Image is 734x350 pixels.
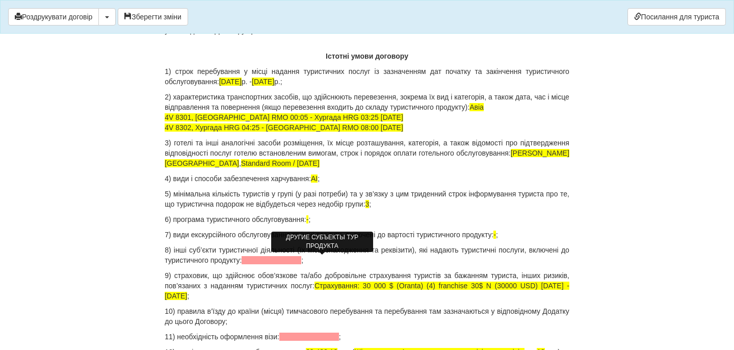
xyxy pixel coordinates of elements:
[165,306,569,327] p: 10) правила в’їзду до країни (місця) тимчасового перебування та перебування там зазначаються у ві...
[165,282,569,300] span: Страхування: 30 000 $ (Oranta) (4) franchise 30$ N (30000 USD) [DATE] - [DATE]
[219,78,242,86] span: [DATE]
[252,78,274,86] span: [DATE]
[165,138,569,168] p: 3) готелі та інші аналогічні засоби розміщення, їх місце розташування, категорія, а також відомос...
[165,173,569,184] p: 4) види і способи забезпечення харчування: ;
[165,92,569,133] p: 2) характеристика транспортних засобів, що здійснюють перевезення, зокрема їх вид і категорія, а ...
[165,189,569,209] p: 5) мінімальна кількість туристів у групі (у разі потреби) та у зв’язку з цим триденний строк інфо...
[165,113,403,132] span: 4V 8301, [GEOGRAPHIC_DATA] RMO 00:05 - Хургада HRG 03:25 [DATE] 4V 8302, Хургада HRG 04:25 - [GEO...
[306,215,309,223] span: -
[241,159,320,167] span: Standard Room / [DATE]
[165,230,569,240] p: 7) види екскурсійного обслуговування та інші послуги, включені до вартості туристичного продукту: ;
[165,245,569,265] p: 8) інші суб’єкти туристичної діяльності (їх місцезнаходження та реквізити), які надають туристичн...
[165,214,569,224] p: 6) програма туристичного обслуговування: ;
[493,231,496,239] span: -
[271,232,373,252] div: ДРУГИЕ СУБЪЕКТЫ ТУР ПРОДУКТА
[627,8,726,26] a: Посилання для туриста
[365,200,370,208] span: 3
[165,270,569,301] p: 9) страховик, що здійснює обов’язкове та/або добровільне страхування туристів за бажанням туриста...
[8,8,99,26] button: Роздрукувати договір
[118,8,188,26] button: Зберегти зміни
[165,332,569,342] p: 11) необхідність оформлення візи: ;
[326,52,408,60] b: Істотні умови договору
[469,103,484,111] span: Авіа
[165,66,569,87] p: 1) строк перебування у місці надання туристичних послуг із зазначенням дат початку та закінчення ...
[311,174,318,183] span: AI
